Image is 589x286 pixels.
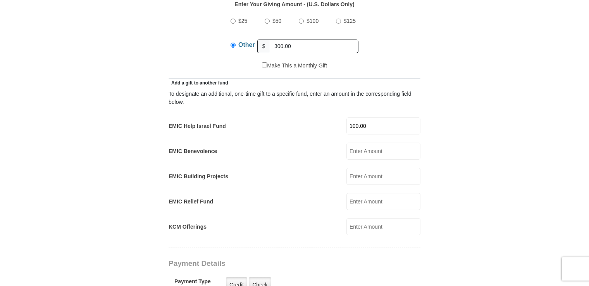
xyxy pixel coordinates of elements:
[238,18,247,24] span: $25
[169,198,213,206] label: EMIC Relief Fund
[262,62,267,67] input: Make This a Monthly Gift
[346,143,420,160] input: Enter Amount
[257,40,270,53] span: $
[346,168,420,185] input: Enter Amount
[169,172,228,181] label: EMIC Building Projects
[346,193,420,210] input: Enter Amount
[344,18,356,24] span: $125
[169,122,226,130] label: EMIC Help Israel Fund
[307,18,319,24] span: $100
[262,62,327,70] label: Make This a Monthly Gift
[346,218,420,235] input: Enter Amount
[270,40,358,53] input: Other Amount
[169,223,207,231] label: KCM Offerings
[169,147,217,155] label: EMIC Benevolence
[169,80,228,86] span: Add a gift to another fund
[346,117,420,134] input: Enter Amount
[272,18,281,24] span: $50
[169,90,420,106] div: To designate an additional, one-time gift to a specific fund, enter an amount in the correspondin...
[238,41,255,48] span: Other
[169,259,366,268] h3: Payment Details
[234,1,354,7] strong: Enter Your Giving Amount - (U.S. Dollars Only)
